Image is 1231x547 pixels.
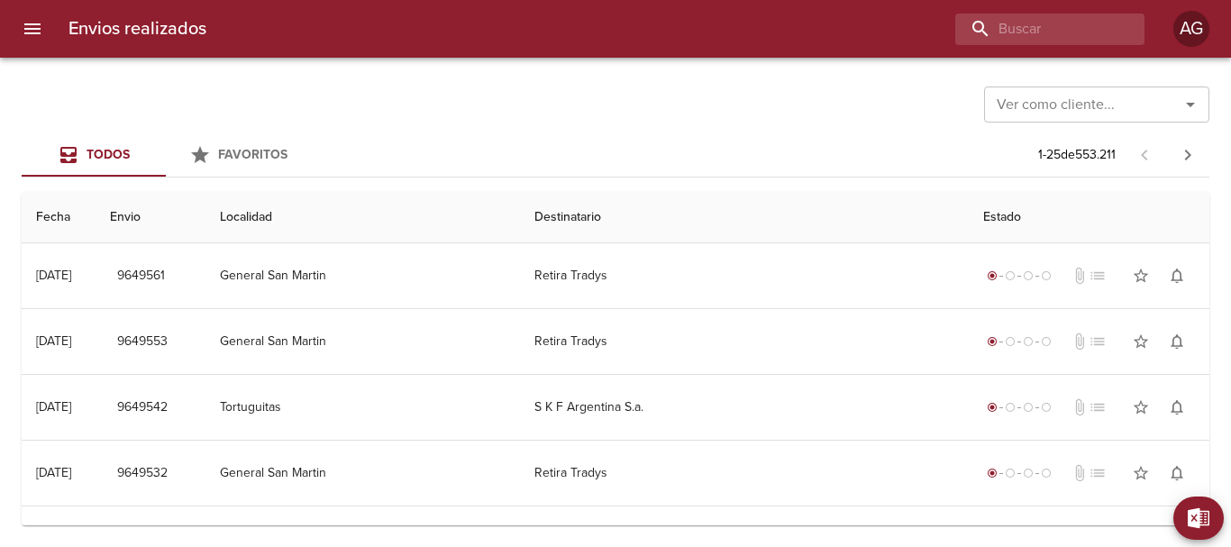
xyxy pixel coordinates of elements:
span: radio_button_unchecked [1041,336,1052,347]
span: radio_button_unchecked [1041,402,1052,413]
span: star_border [1132,267,1150,285]
div: Abrir información de usuario [1173,11,1209,47]
span: radio_button_unchecked [1023,402,1034,413]
span: radio_button_checked [987,468,998,479]
button: 9649532 [110,457,175,490]
span: No tiene documentos adjuntos [1071,398,1089,416]
span: radio_button_unchecked [1023,468,1034,479]
span: No tiene documentos adjuntos [1071,267,1089,285]
th: Envio [96,192,205,243]
span: 9649532 [117,462,168,485]
span: radio_button_unchecked [1005,402,1016,413]
span: Favoritos [218,147,287,162]
div: [DATE] [36,465,71,480]
span: No tiene documentos adjuntos [1071,464,1089,482]
div: Generado [983,398,1055,416]
div: Generado [983,267,1055,285]
div: AG [1173,11,1209,47]
span: notifications_none [1168,464,1186,482]
span: Pagina anterior [1123,145,1166,163]
span: 9649553 [117,331,168,353]
div: Generado [983,464,1055,482]
button: Activar notificaciones [1159,389,1195,425]
span: 9649542 [117,397,168,419]
button: 9649553 [110,325,175,359]
th: Destinatario [520,192,969,243]
button: Agregar a favoritos [1123,455,1159,491]
button: 9649542 [110,391,175,424]
span: No tiene pedido asociado [1089,398,1107,416]
td: S K F Argentina S.a. [520,375,969,440]
button: Agregar a favoritos [1123,258,1159,294]
button: Exportar Excel [1173,497,1224,540]
button: 9649561 [110,260,172,293]
th: Estado [969,192,1209,243]
h6: Envios realizados [68,14,206,43]
span: radio_button_unchecked [1023,270,1034,281]
span: star_border [1132,398,1150,416]
input: buscar [955,14,1114,45]
button: Agregar a favoritos [1123,324,1159,360]
span: No tiene pedido asociado [1089,464,1107,482]
span: star_border [1132,333,1150,351]
span: notifications_none [1168,398,1186,416]
td: Retira Tradys [520,243,969,308]
button: Agregar a favoritos [1123,389,1159,425]
div: [DATE] [36,333,71,349]
span: No tiene pedido asociado [1089,267,1107,285]
td: General San Martin [205,309,520,374]
span: 9649561 [117,265,165,287]
span: Todos [87,147,130,162]
span: radio_button_unchecked [1005,270,1016,281]
button: Activar notificaciones [1159,455,1195,491]
span: radio_button_unchecked [1005,336,1016,347]
th: Localidad [205,192,520,243]
div: Generado [983,333,1055,351]
span: radio_button_unchecked [1005,468,1016,479]
span: radio_button_unchecked [1041,270,1052,281]
div: [DATE] [36,268,71,283]
span: radio_button_checked [987,402,998,413]
div: [DATE] [36,399,71,415]
span: star_border [1132,464,1150,482]
td: Retira Tradys [520,309,969,374]
span: radio_button_checked [987,270,998,281]
td: General San Martin [205,243,520,308]
button: menu [11,7,54,50]
td: Tortuguitas [205,375,520,440]
span: No tiene pedido asociado [1089,333,1107,351]
button: Activar notificaciones [1159,258,1195,294]
span: radio_button_unchecked [1041,468,1052,479]
span: notifications_none [1168,333,1186,351]
td: General San Martin [205,441,520,506]
button: Activar notificaciones [1159,324,1195,360]
div: Tabs Envios [22,133,310,177]
span: radio_button_checked [987,336,998,347]
span: radio_button_unchecked [1023,336,1034,347]
td: Retira Tradys [520,441,969,506]
span: No tiene documentos adjuntos [1071,333,1089,351]
p: 1 - 25 de 553.211 [1038,146,1116,164]
button: Abrir [1178,92,1203,117]
th: Fecha [22,192,96,243]
span: notifications_none [1168,267,1186,285]
span: Pagina siguiente [1166,133,1209,177]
